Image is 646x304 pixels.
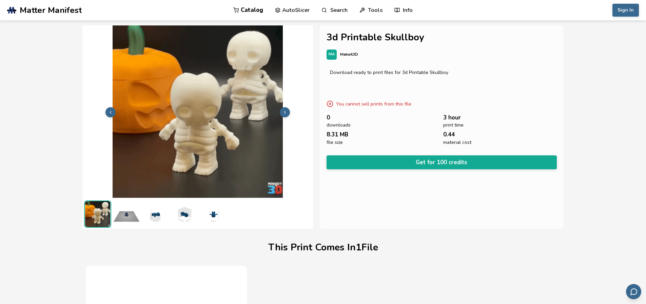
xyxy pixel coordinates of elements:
span: 0 [327,114,330,121]
button: Send feedback via email [626,284,641,299]
span: 8.31 MB [327,131,348,138]
span: MA [329,52,335,57]
h1: This Print Comes In 1 File [268,242,378,253]
img: 1_3D_Dimensions [199,201,227,228]
img: 1_Print_Preview [113,201,140,228]
span: material cost [443,140,471,145]
a: MAMakeit3D [327,50,557,66]
span: downloads [327,122,351,128]
img: 1_3D_Dimensions [171,201,198,228]
span: 3 hour [443,114,461,121]
p: Makeit3D [340,51,358,58]
span: print time [443,122,464,128]
span: file size [327,140,343,145]
button: Get for 100 credits [327,155,557,169]
button: Sign In [612,4,639,17]
img: 1_3D_Dimensions [142,201,169,228]
div: Download ready to print files for 3d Printable Skullboy [330,70,554,75]
p: You cannot sell prints from this file [336,100,411,108]
span: 0.44 [443,131,455,138]
span: Matter Manifest [20,5,82,15]
h1: 3d Printable Skullboy [327,32,557,43]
